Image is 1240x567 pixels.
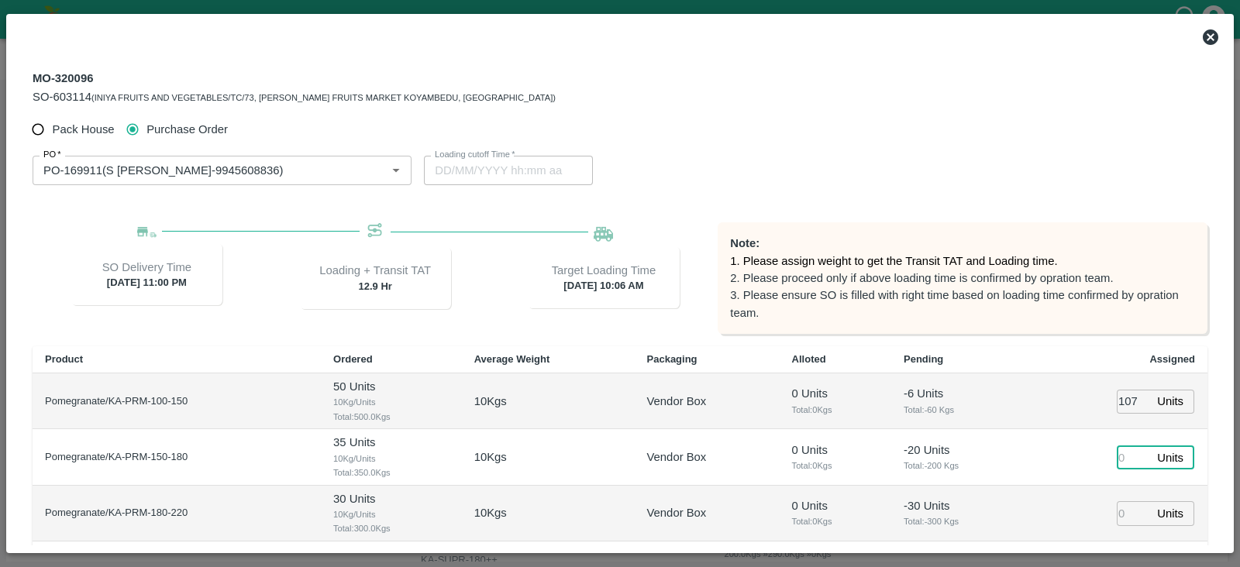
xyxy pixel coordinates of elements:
[300,247,451,309] div: 12.9 Hr
[71,243,222,305] div: [DATE] 11:00 PM
[333,410,449,424] span: Total: 500.0 Kgs
[647,448,707,466] p: Vendor Box
[146,121,228,138] span: Purchase Order
[33,373,321,429] td: Pomegranate/KA-PRM-100-150
[474,504,507,521] p: 10 Kgs
[792,459,879,472] span: Total: 0 Kgs
[333,452,449,466] span: 10 Kg/Units
[1149,353,1195,365] b: Assigned
[474,393,507,410] p: 10 Kgs
[730,253,1195,270] p: 1. Please assign weight to get the Transit TAT and Loading time.
[904,353,943,365] b: Pending
[435,149,515,161] label: Loading cutoff Time
[792,497,879,514] p: 0 Units
[33,486,321,541] td: Pomegranate/KA-PRM-180-220
[333,353,373,365] b: Ordered
[333,434,449,451] p: 35 Units
[45,353,83,365] b: Product
[53,121,115,138] span: Pack House
[528,246,679,308] div: [DATE] 10:06 AM
[1157,393,1183,410] p: Units
[366,222,385,242] img: Transit
[647,393,707,410] p: Vendor Box
[386,160,406,180] button: Open
[37,160,361,180] input: Select PO
[33,429,321,485] td: Pomegranate/KA-PRM-150-180
[1157,449,1183,466] p: Units
[333,395,449,409] span: 10 Kg/Units
[730,287,1195,321] p: 3. Please ensure SO is filled with right time based on loading time confirmed by opration team.
[792,442,879,459] p: 0 Units
[333,507,449,521] span: 10 Kg/Units
[319,262,431,279] p: Loading + Transit TAT
[792,514,879,528] span: Total: 0 Kgs
[792,403,879,417] span: Total: 0 Kgs
[594,223,613,242] img: Loading
[474,353,550,365] b: Average Weight
[730,237,759,249] b: Note:
[647,504,707,521] p: Vendor Box
[552,262,656,279] p: Target Loading Time
[904,442,1016,459] p: -20 Units
[1157,505,1183,522] p: Units
[1117,501,1151,525] input: 0
[43,149,61,161] label: PO
[424,156,582,185] input: Choose date, selected date is Aug 27, 2025
[137,227,157,239] img: Delivery
[33,88,556,105] div: (INIYA FRUITS AND VEGETABLES/TC/73, [PERSON_NAME] FRUITS MARKET KOYAMBEDU, [GEOGRAPHIC_DATA])
[33,68,556,105] div: MO-320096
[904,403,1016,417] span: Total: -60 Kgs
[904,497,1016,514] p: -30 Units
[904,459,1016,472] span: Total: -200 Kgs
[730,270,1195,287] p: 2. Please proceed only if above loading time is confirmed by opration team.
[333,521,449,535] span: Total: 300.0 Kgs
[333,378,449,395] p: 50 Units
[792,353,826,365] b: Alloted
[33,91,91,103] span: SO-603114
[1117,390,1151,414] input: 0
[647,353,697,365] b: Packaging
[333,466,449,479] span: Total: 350.0 Kgs
[904,385,1016,402] p: -6 Units
[333,490,449,507] p: 30 Units
[474,448,507,466] p: 10 Kgs
[1117,445,1151,469] input: 0
[904,514,1016,528] span: Total: -300 Kgs
[792,385,879,402] p: 0 Units
[102,259,191,276] p: SO Delivery Time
